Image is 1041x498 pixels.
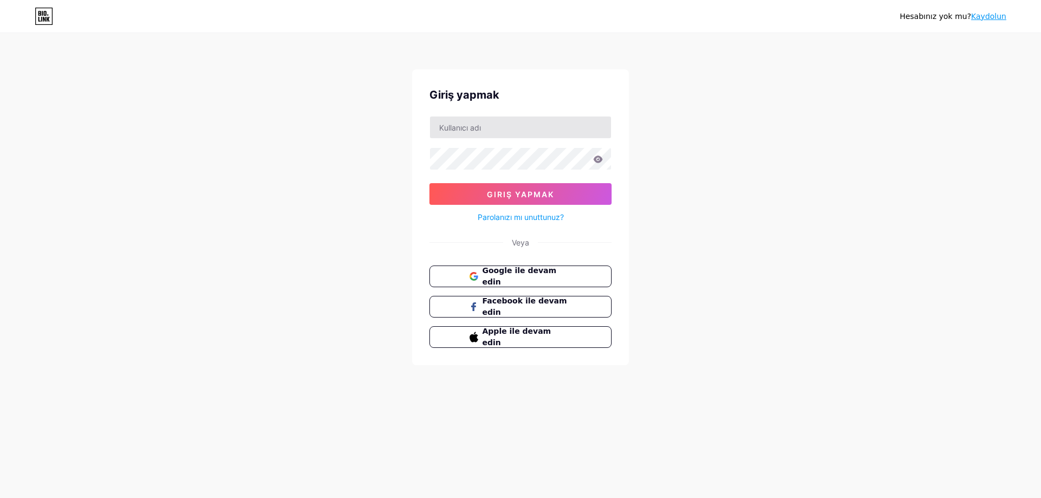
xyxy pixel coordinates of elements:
font: Veya [512,238,529,247]
font: Apple ile devam edin [483,327,551,347]
font: Giriş yapmak [487,190,554,199]
button: Apple ile devam edin [429,326,612,348]
font: Giriş yapmak [429,88,499,101]
a: Kaydolun [971,12,1006,21]
button: Giriş yapmak [429,183,612,205]
button: Google ile devam edin [429,266,612,287]
font: Facebook ile devam edin [483,296,567,316]
font: Parolanızı mı unuttunuz? [478,212,564,222]
font: Hesabınız yok mu? [899,12,971,21]
input: Kullanıcı adı [430,117,611,138]
button: Facebook ile devam edin [429,296,612,318]
font: Google ile devam edin [483,266,557,286]
a: Parolanızı mı unuttunuz? [478,211,564,223]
